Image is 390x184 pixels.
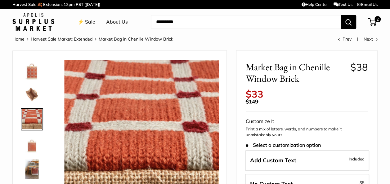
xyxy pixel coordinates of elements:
span: Included [349,155,365,163]
img: Market Bag in Chenille Window Brick [22,60,42,80]
img: Market Bag in Chenille Window Brick [22,134,42,154]
button: Search [341,15,356,29]
span: Select a customization option [246,142,321,148]
a: Next [364,36,378,42]
p: Print a mix of letters, words, and numbers to make it unmistakably yours. [246,126,368,138]
a: 2 [369,18,376,26]
img: Apolis: Surplus Market [12,13,54,31]
span: $149 [246,98,258,105]
div: Customize It [246,117,368,126]
a: Market Bag in Chenille Window Brick [21,83,43,106]
a: Market Bag in Chenille Window Brick [21,108,43,130]
a: Market Bag in Chenille Window Brick [21,133,43,155]
nav: Breadcrumb [12,35,173,43]
a: ⚡️ Sale [78,17,95,27]
span: $33 [246,88,263,100]
span: 2 [374,16,381,22]
img: Market Bag in Chenille Window Brick [22,159,42,179]
img: Market Bag in Chenille Window Brick [22,109,42,129]
span: Add Custom Text [250,157,296,164]
a: Market Bag in Chenille Window Brick [21,59,43,81]
a: Harvest Sale Market: Extended [31,36,92,42]
a: Help Center [302,2,328,7]
a: Email Us [357,2,378,7]
input: Search... [151,15,341,29]
a: About Us [106,17,128,27]
span: $38 [350,61,368,73]
a: Prev [338,36,352,42]
label: Add Custom Text [245,150,369,171]
a: Text Us [334,2,352,7]
a: Market Bag in Chenille Window Brick [21,158,43,180]
span: Market Bag in Chenille Window Brick [246,61,345,84]
img: Market Bag in Chenille Window Brick [22,85,42,104]
a: Home [12,36,25,42]
span: Market Bag in Chenille Window Brick [99,36,173,42]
